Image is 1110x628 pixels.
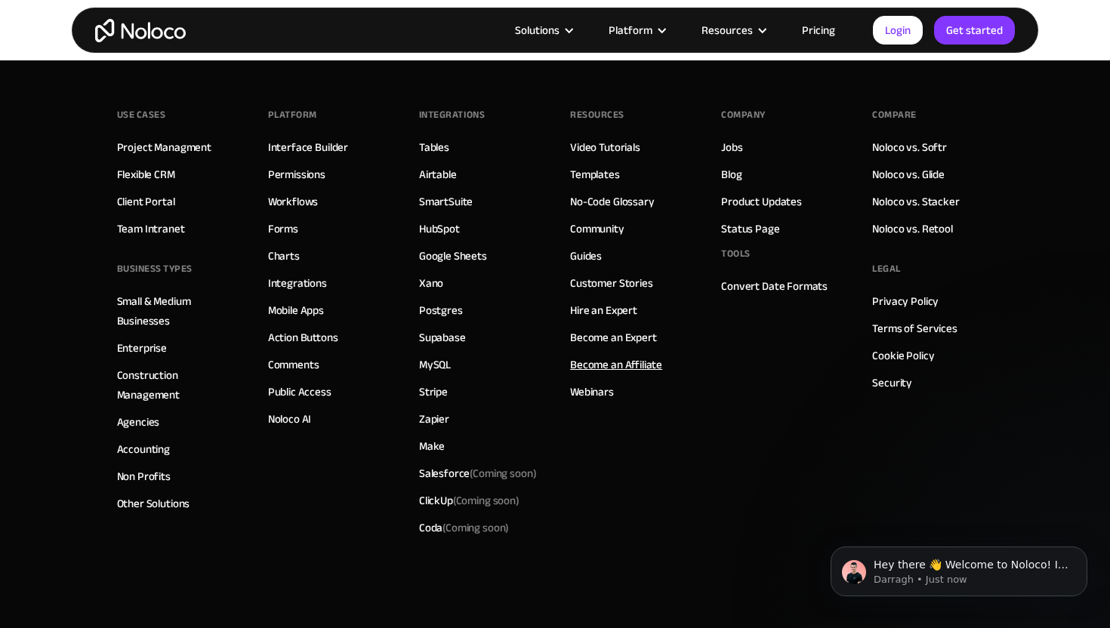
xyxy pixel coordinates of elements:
[117,466,171,486] a: Non Profits
[496,20,590,40] div: Solutions
[570,192,655,211] a: No-Code Glossary
[934,16,1015,45] a: Get started
[419,165,457,184] a: Airtable
[453,490,520,511] span: (Coming soon)
[268,328,338,347] a: Action Buttons
[873,16,923,45] a: Login
[268,192,319,211] a: Workflows
[570,246,602,266] a: Guides
[419,103,485,126] div: INTEGRATIONS
[419,246,487,266] a: Google Sheets
[419,491,520,510] div: ClickUp
[721,192,802,211] a: Product Updates
[117,165,175,184] a: Flexible CRM
[117,365,238,405] a: Construction Management
[117,103,166,126] div: Use Cases
[117,439,171,459] a: Accounting
[570,328,657,347] a: Become an Expert
[570,137,640,157] a: Video Tutorials
[419,409,449,429] a: Zapier
[609,20,652,40] div: Platform
[872,137,947,157] a: Noloco vs. Softr
[419,137,449,157] a: Tables
[268,409,312,429] a: Noloco AI
[570,382,614,402] a: Webinars
[419,436,445,456] a: Make
[419,328,466,347] a: Supabase
[268,382,331,402] a: Public Access
[117,291,238,331] a: Small & Medium Businesses
[872,103,917,126] div: Compare
[268,103,317,126] div: Platform
[268,273,327,293] a: Integrations
[515,20,560,40] div: Solutions
[570,103,624,126] div: Resources
[117,137,211,157] a: Project Managment
[721,137,742,157] a: Jobs
[570,219,624,239] a: Community
[872,219,952,239] a: Noloco vs. Retool
[419,273,443,293] a: Xano
[117,192,175,211] a: Client Portal
[872,291,939,311] a: Privacy Policy
[721,276,828,296] a: Convert Date Formats
[721,242,751,265] div: Tools
[872,319,957,338] a: Terms of Services
[419,300,463,320] a: Postgres
[268,246,300,266] a: Charts
[268,137,348,157] a: Interface Builder
[419,219,460,239] a: HubSpot
[95,19,186,42] a: home
[721,219,779,239] a: Status Page
[721,165,742,184] a: Blog
[872,257,901,280] div: Legal
[683,20,783,40] div: Resources
[117,338,168,358] a: Enterprise
[570,300,637,320] a: Hire an Expert
[117,412,160,432] a: Agencies
[268,300,324,320] a: Mobile Apps
[442,517,509,538] span: (Coming soon)
[470,463,536,484] span: (Coming soon)
[783,20,854,40] a: Pricing
[117,494,190,513] a: Other Solutions
[872,346,934,365] a: Cookie Policy
[590,20,683,40] div: Platform
[268,355,319,374] a: Comments
[872,192,959,211] a: Noloco vs. Stacker
[570,273,653,293] a: Customer Stories
[419,192,473,211] a: SmartSuite
[419,382,448,402] a: Stripe
[872,373,912,392] a: Security
[872,165,945,184] a: Noloco vs. Glide
[268,165,325,184] a: Permissions
[570,165,620,184] a: Templates
[701,20,753,40] div: Resources
[721,103,766,126] div: Company
[419,518,509,537] div: Coda
[570,355,662,374] a: Become an Affiliate
[268,219,298,239] a: Forms
[808,515,1110,620] iframe: Intercom notifications message
[117,257,193,280] div: BUSINESS TYPES
[419,355,451,374] a: MySQL
[117,219,185,239] a: Team Intranet
[419,463,537,483] div: Salesforce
